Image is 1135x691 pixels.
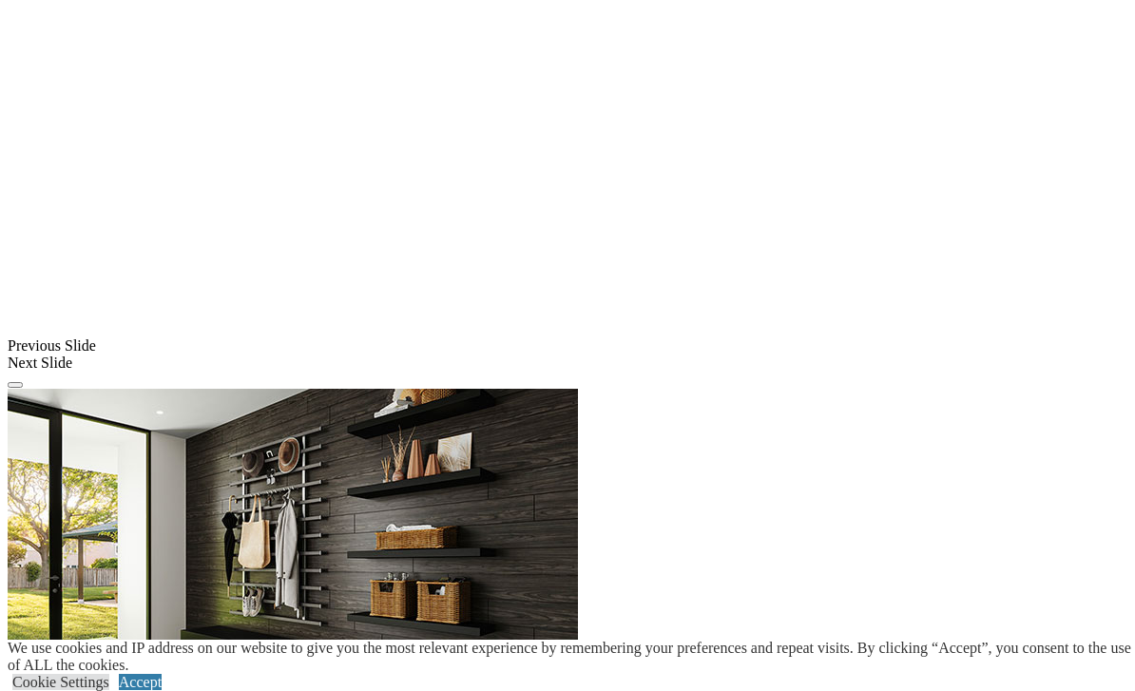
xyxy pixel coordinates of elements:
[8,640,1135,674] div: We use cookies and IP address on our website to give you the most relevant experience by remember...
[8,355,1127,372] div: Next Slide
[8,337,1127,355] div: Previous Slide
[8,382,23,388] button: Click here to pause slide show
[119,674,162,690] a: Accept
[12,674,109,690] a: Cookie Settings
